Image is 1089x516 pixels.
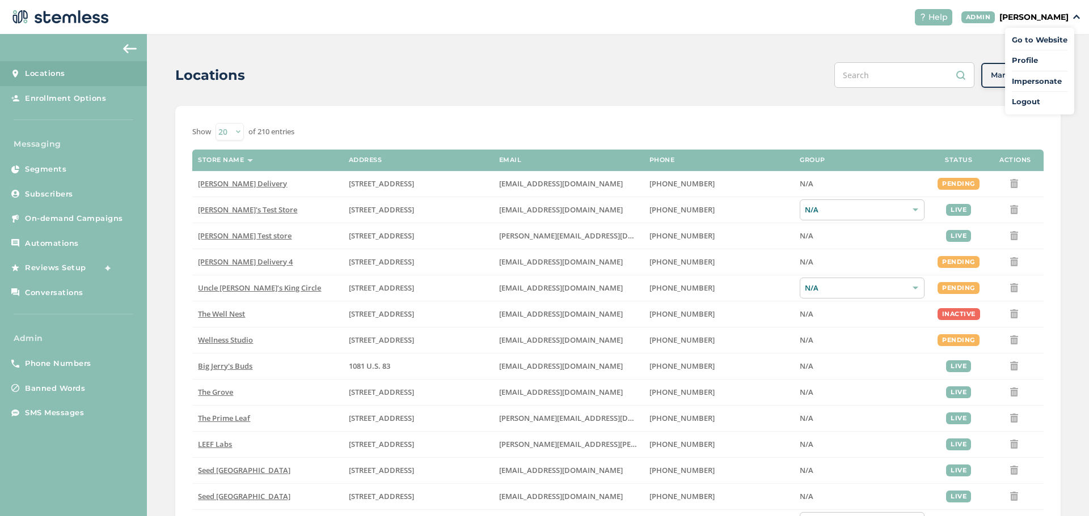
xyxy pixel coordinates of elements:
span: LEEF Labs [198,439,232,449]
label: 1785 South Main Street [349,440,488,449]
span: On-demand Campaigns [25,213,123,224]
span: Reviews Setup [25,262,86,274]
label: (207) 747-4648 [649,466,788,475]
label: 123 East Main Street [349,205,488,215]
span: [PHONE_NUMBER] [649,465,715,475]
span: The Prime Leaf [198,413,250,423]
a: Go to Website [1012,35,1067,46]
span: [PHONE_NUMBER] [649,231,715,241]
span: [PHONE_NUMBER] [649,491,715,501]
span: [STREET_ADDRESS] [349,465,414,475]
span: [PHONE_NUMBER] [649,361,715,371]
span: Uncle [PERSON_NAME]’s King Circle [198,283,321,293]
span: [PERSON_NAME] Delivery [198,178,287,189]
div: pending [938,178,980,190]
span: [PHONE_NUMBER] [649,309,715,319]
span: [PHONE_NUMBER] [649,335,715,345]
label: The Grove [198,387,337,397]
label: N/A [800,440,925,449]
span: SMS Messages [25,407,84,419]
label: N/A [800,413,925,423]
span: [STREET_ADDRESS] [349,283,414,293]
label: N/A [800,231,925,241]
span: Help [928,11,948,23]
label: Show [192,126,211,138]
span: [STREET_ADDRESS] [349,309,414,319]
div: live [946,360,971,372]
label: Wellness Studio [198,335,337,345]
label: (617) 553-5922 [649,492,788,501]
span: [STREET_ADDRESS] [349,178,414,189]
button: Manage Groups [981,63,1061,88]
div: live [946,412,971,424]
span: The Well Nest [198,309,245,319]
span: [EMAIL_ADDRESS][DOMAIN_NAME] [499,283,623,293]
label: vmrobins@gmail.com [499,335,638,345]
label: Store name [198,156,244,164]
div: live [946,230,971,242]
label: info@bostonseeds.com [499,492,638,501]
span: [EMAIL_ADDRESS][DOMAIN_NAME] [499,309,623,319]
span: [EMAIL_ADDRESS][DOMAIN_NAME] [499,178,623,189]
a: Profile [1012,55,1067,66]
iframe: Chat Widget [1032,462,1089,516]
img: icon_down-arrow-small-66adaf34.svg [1073,15,1080,19]
span: [STREET_ADDRESS] [349,204,414,215]
label: 1081 U.S. 83 [349,361,488,371]
span: [PERSON_NAME] Delivery 4 [198,257,293,267]
div: live [946,491,971,502]
span: [STREET_ADDRESS] [349,257,414,267]
span: [PHONE_NUMBER] [649,387,715,397]
span: [PERSON_NAME] Test store [198,231,292,241]
label: Group [800,156,825,164]
span: Enrollment Options [25,93,106,104]
span: [STREET_ADDRESS] [349,439,414,449]
div: pending [938,334,980,346]
label: 4120 East Speedway Boulevard [349,413,488,423]
span: [STREET_ADDRESS] [349,491,414,501]
label: Big Jerry's Buds [198,361,337,371]
label: (520) 272-8455 [649,413,788,423]
span: Locations [25,68,65,79]
span: Impersonate [1012,76,1067,87]
label: Phone [649,156,675,164]
label: Hazel Delivery [198,179,337,189]
label: of 210 entries [248,126,294,138]
label: Swapnil Test store [198,231,337,241]
span: [PERSON_NAME][EMAIL_ADDRESS][PERSON_NAME][DOMAIN_NAME] [499,439,738,449]
label: 5241 Center Boulevard [349,231,488,241]
div: live [946,438,971,450]
span: [PERSON_NAME][EMAIL_ADDRESS][DOMAIN_NAME] [499,413,681,423]
h2: Locations [175,65,245,86]
div: N/A [800,278,925,298]
label: N/A [800,387,925,397]
span: Phone Numbers [25,358,91,369]
label: Uncle Herb’s King Circle [198,283,337,293]
span: Seed [GEOGRAPHIC_DATA] [198,465,290,475]
label: Hazel Delivery 4 [198,257,337,267]
label: N/A [800,466,925,475]
label: (503) 804-9208 [649,205,788,215]
span: Conversations [25,287,83,298]
div: live [946,464,971,476]
label: 17523 Ventura Boulevard [349,257,488,267]
label: john@theprimeleaf.com [499,413,638,423]
span: Big Jerry's Buds [198,361,252,371]
div: live [946,204,971,216]
p: [PERSON_NAME] [999,11,1069,23]
label: 209 King Circle [349,283,488,293]
label: The Prime Leaf [198,413,337,423]
span: Wellness Studio [198,335,253,345]
label: The Well Nest [198,309,337,319]
label: LEEF Labs [198,440,337,449]
label: (907) 330-7833 [649,283,788,293]
span: [STREET_ADDRESS] [349,335,414,345]
div: live [946,386,971,398]
label: swapnil@stemless.co [499,231,638,241]
label: arman91488@gmail.com [499,257,638,267]
span: [STREET_ADDRESS] [349,413,414,423]
label: 401 Centre Street [349,492,488,501]
span: 1081 U.S. 83 [349,361,390,371]
span: [EMAIL_ADDRESS][DOMAIN_NAME] [499,387,623,397]
span: [PHONE_NUMBER] [649,283,715,293]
